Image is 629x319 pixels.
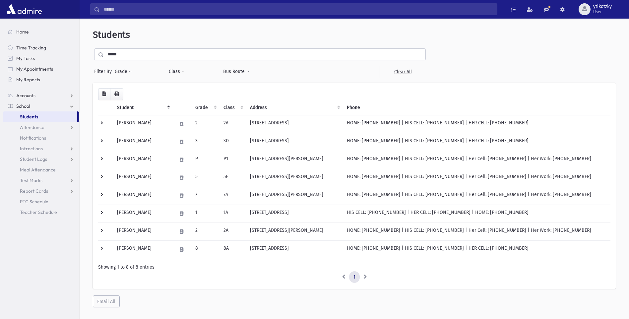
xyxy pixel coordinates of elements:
td: [PERSON_NAME] [113,205,173,223]
button: CSV [98,88,110,100]
td: HOME: [PHONE_NUMBER] | HIS CELL: [PHONE_NUMBER] | Her Cell: [PHONE_NUMBER] | Her Work: [PHONE_NUM... [343,169,610,187]
span: Time Tracking [16,45,46,51]
td: [PERSON_NAME] [113,187,173,205]
td: 3 [191,133,220,151]
span: Home [16,29,29,35]
td: 1A [220,205,246,223]
span: Attendance [20,124,44,130]
span: ytikotzky [593,4,612,9]
td: HOME: [PHONE_NUMBER] | HIS CELL: [PHONE_NUMBER] | HER CELL: [PHONE_NUMBER] [343,115,610,133]
span: My Reports [16,77,40,83]
a: PTC Schedule [3,196,79,207]
span: Notifications [20,135,46,141]
td: [STREET_ADDRESS][PERSON_NAME] [246,169,343,187]
td: 2 [191,223,220,240]
a: Students [3,111,77,122]
button: Bus Route [223,66,250,78]
button: Print [110,88,123,100]
span: Test Marks [20,177,42,183]
span: Report Cards [20,188,48,194]
td: HIS CELL: [PHONE_NUMBER] | HER CELL: [PHONE_NUMBER] | HOME: [PHONE_NUMBER] [343,205,610,223]
a: Teacher Schedule [3,207,79,218]
img: AdmirePro [5,3,43,16]
td: [PERSON_NAME] [113,133,173,151]
td: 3D [220,133,246,151]
td: 5 [191,169,220,187]
td: [STREET_ADDRESS] [246,240,343,258]
a: Accounts [3,90,79,101]
td: [PERSON_NAME] [113,240,173,258]
td: 2 [191,115,220,133]
a: School [3,101,79,111]
td: 5E [220,169,246,187]
td: P1 [220,151,246,169]
a: Time Tracking [3,42,79,53]
td: 2A [220,115,246,133]
td: P [191,151,220,169]
a: My Reports [3,74,79,85]
td: [STREET_ADDRESS][PERSON_NAME] [246,187,343,205]
span: User [593,9,612,15]
td: [STREET_ADDRESS][PERSON_NAME] [246,223,343,240]
a: Report Cards [3,186,79,196]
span: My Tasks [16,55,35,61]
a: Home [3,27,79,37]
span: Infractions [20,146,43,152]
th: Address: activate to sort column ascending [246,100,343,115]
td: 2A [220,223,246,240]
a: Infractions [3,143,79,154]
th: Grade: activate to sort column ascending [191,100,220,115]
button: Grade [114,66,132,78]
a: My Tasks [3,53,79,64]
span: Meal Attendance [20,167,56,173]
button: Class [168,66,185,78]
a: Student Logs [3,154,79,164]
td: [STREET_ADDRESS] [246,205,343,223]
td: HOME: [PHONE_NUMBER] | HIS CELL: [PHONE_NUMBER] | HER CELL: [PHONE_NUMBER] [343,133,610,151]
td: HOME: [PHONE_NUMBER] | HIS CELL: [PHONE_NUMBER] | Her Cell: [PHONE_NUMBER] | Her Work: [PHONE_NUM... [343,223,610,240]
td: 7A [220,187,246,205]
span: Teacher Schedule [20,209,57,215]
span: School [16,103,30,109]
a: Notifications [3,133,79,143]
td: HOME: [PHONE_NUMBER] | HIS CELL: [PHONE_NUMBER] | Her Cell: [PHONE_NUMBER] | Her Work: [PHONE_NUM... [343,187,610,205]
td: [PERSON_NAME] [113,151,173,169]
span: Accounts [16,93,35,98]
span: My Appointments [16,66,53,72]
td: 8 [191,240,220,258]
td: [PERSON_NAME] [113,115,173,133]
th: Class: activate to sort column ascending [220,100,246,115]
span: Students [20,114,38,120]
td: [STREET_ADDRESS] [246,115,343,133]
th: Student: activate to sort column descending [113,100,173,115]
a: 1 [349,271,360,283]
span: Filter By [94,68,114,75]
a: Test Marks [3,175,79,186]
a: Meal Attendance [3,164,79,175]
span: PTC Schedule [20,199,48,205]
a: Clear All [380,66,426,78]
td: [PERSON_NAME] [113,169,173,187]
td: [PERSON_NAME] [113,223,173,240]
td: 7 [191,187,220,205]
button: Email All [93,295,120,307]
span: Students [93,29,130,40]
td: 8A [220,240,246,258]
td: HOME: [PHONE_NUMBER] | HIS CELL: [PHONE_NUMBER] | HER CELL: [PHONE_NUMBER] [343,240,610,258]
td: 1 [191,205,220,223]
a: My Appointments [3,64,79,74]
th: Phone [343,100,610,115]
input: Search [100,3,497,15]
td: HOME: [PHONE_NUMBER] | HIS CELL: [PHONE_NUMBER] | Her Cell: [PHONE_NUMBER] | Her Work: [PHONE_NUM... [343,151,610,169]
td: [STREET_ADDRESS][PERSON_NAME] [246,151,343,169]
a: Attendance [3,122,79,133]
div: Showing 1 to 8 of 8 entries [98,264,610,271]
td: [STREET_ADDRESS] [246,133,343,151]
span: Student Logs [20,156,47,162]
